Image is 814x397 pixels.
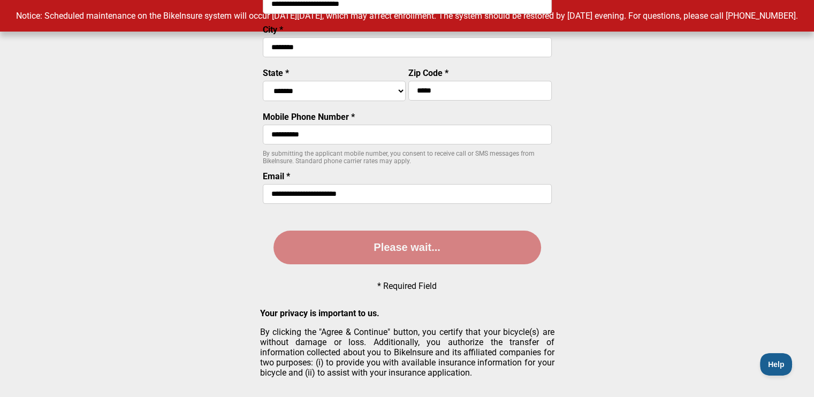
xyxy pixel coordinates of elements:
p: * Required Field [377,281,437,291]
p: By clicking the "Agree & Continue" button, you certify that your bicycle(s) are without damage or... [260,327,554,378]
label: Email * [263,171,290,181]
strong: Your privacy is important to us. [260,308,379,318]
label: Zip Code * [408,68,448,78]
iframe: Toggle Customer Support [760,353,793,376]
p: By submitting the applicant mobile number, you consent to receive call or SMS messages from BikeI... [263,150,552,165]
label: State * [263,68,289,78]
label: Mobile Phone Number * [263,112,355,122]
label: City * [263,25,283,35]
